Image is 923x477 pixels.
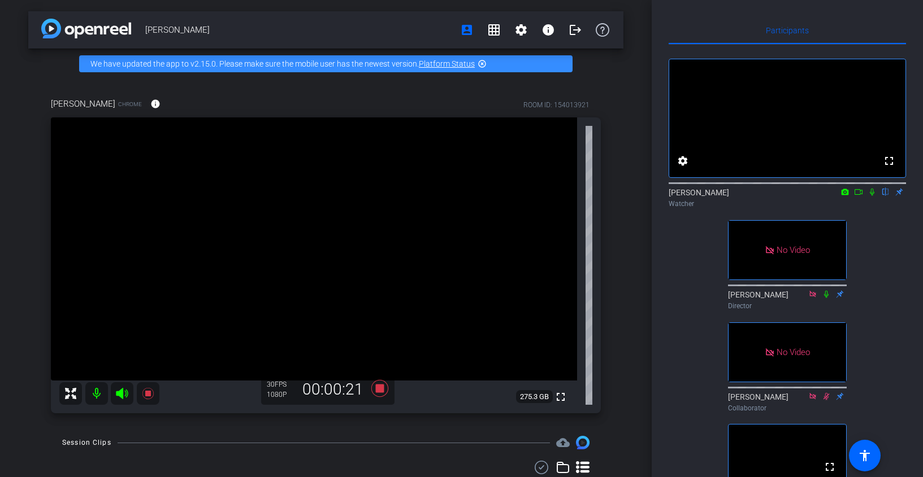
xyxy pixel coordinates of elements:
mat-icon: accessibility [858,449,872,462]
mat-icon: account_box [460,23,474,37]
mat-icon: fullscreen [823,460,837,474]
div: 30 [267,380,295,389]
img: app-logo [41,19,131,38]
span: [PERSON_NAME] [145,19,453,41]
mat-icon: info [541,23,555,37]
div: [PERSON_NAME] [728,289,847,311]
mat-icon: flip [879,186,892,196]
span: [PERSON_NAME] [51,98,115,110]
span: No Video [777,245,810,255]
mat-icon: info [150,99,161,109]
div: ROOM ID: 154013921 [523,100,590,110]
img: Session clips [576,436,590,449]
a: Platform Status [419,59,475,68]
span: Destinations for your clips [556,436,570,449]
div: [PERSON_NAME] [669,187,906,209]
mat-icon: settings [514,23,528,37]
div: We have updated the app to v2.15.0. Please make sure the mobile user has the newest version. [79,55,573,72]
mat-icon: highlight_off [478,59,487,68]
mat-icon: grid_on [487,23,501,37]
div: 00:00:21 [295,380,371,399]
span: Chrome [118,100,142,108]
span: Participants [766,27,809,34]
div: Collaborator [728,403,847,413]
div: Director [728,301,847,311]
div: 1080P [267,390,295,399]
div: Watcher [669,199,906,209]
div: [PERSON_NAME] [728,391,847,413]
span: FPS [275,380,287,388]
span: No Video [777,347,810,357]
mat-icon: cloud_upload [556,436,570,449]
div: Session Clips [62,437,111,448]
span: 275.3 GB [516,390,553,404]
mat-icon: settings [676,154,690,168]
mat-icon: fullscreen [882,154,896,168]
mat-icon: logout [569,23,582,37]
mat-icon: fullscreen [554,390,567,404]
